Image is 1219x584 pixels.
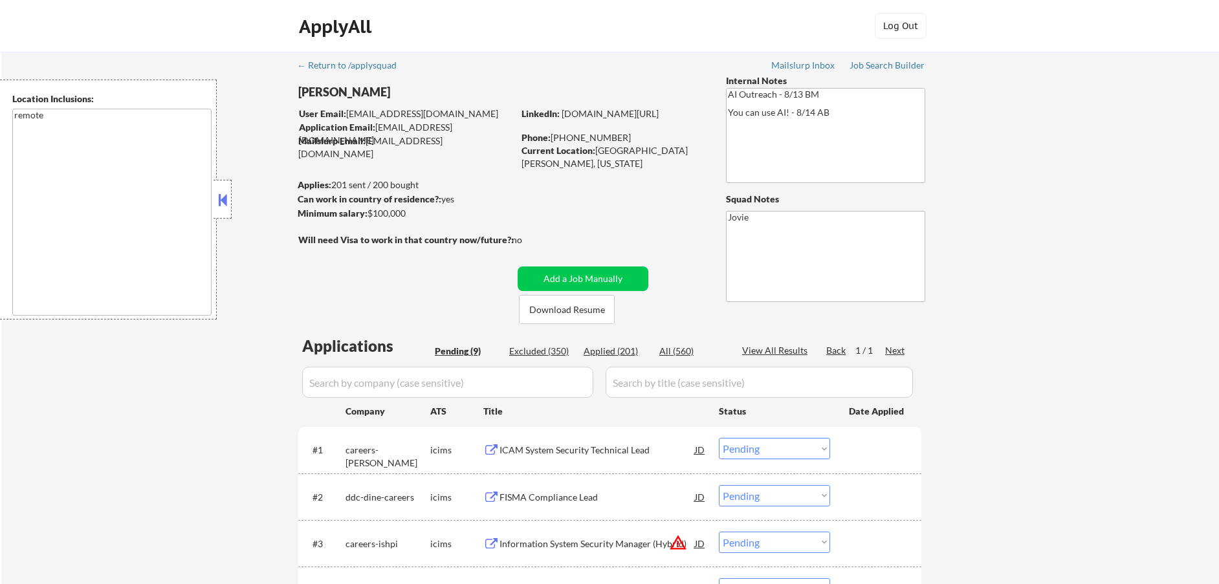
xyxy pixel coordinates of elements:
[771,61,836,70] div: Mailslurp Inbox
[299,16,375,38] div: ApplyAll
[298,208,368,219] strong: Minimum salary:
[771,60,836,73] a: Mailslurp Inbox
[519,295,615,324] button: Download Resume
[875,13,927,39] button: Log Out
[297,60,409,73] a: ← Return to /applysquad
[742,344,811,357] div: View All Results
[518,266,648,291] button: Add a Job Manually
[346,405,430,418] div: Company
[346,491,430,504] div: ddc-dine-careers
[522,108,560,119] strong: LinkedIn:
[298,179,331,190] strong: Applies:
[430,444,483,457] div: icims
[584,345,648,358] div: Applied (201)
[694,485,707,508] div: JD
[850,60,925,73] a: Job Search Builder
[849,405,906,418] div: Date Applied
[298,135,513,160] div: [EMAIL_ADDRESS][DOMAIN_NAME]
[297,61,409,70] div: ← Return to /applysquad
[522,144,705,169] div: [GEOGRAPHIC_DATA][PERSON_NAME], [US_STATE]
[500,444,695,457] div: ICAM System Security Technical Lead
[522,131,705,144] div: [PHONE_NUMBER]
[659,345,724,358] div: All (560)
[299,107,513,120] div: [EMAIL_ADDRESS][DOMAIN_NAME]
[298,193,441,204] strong: Can work in country of residence?:
[885,344,906,357] div: Next
[299,122,375,133] strong: Application Email:
[726,74,925,87] div: Internal Notes
[500,537,695,550] div: Information System Security Manager (Hybrid)
[313,491,335,504] div: #2
[500,491,695,504] div: FISMA Compliance Lead
[483,405,707,418] div: Title
[669,534,687,552] button: warning_amber
[430,537,483,550] div: icims
[719,399,830,422] div: Status
[346,444,430,469] div: careers-[PERSON_NAME]
[606,367,913,398] input: Search by title (case sensitive)
[298,207,513,220] div: $100,000
[298,193,509,206] div: yes
[509,345,574,358] div: Excluded (350)
[298,84,564,100] div: [PERSON_NAME]
[726,193,925,206] div: Squad Notes
[850,61,925,70] div: Job Search Builder
[298,135,366,146] strong: Mailslurp Email:
[512,233,549,246] div: no
[694,438,707,461] div: JD
[562,108,659,119] a: [DOMAIN_NAME][URL]
[430,491,483,504] div: icims
[299,121,513,146] div: [EMAIL_ADDRESS][DOMAIN_NAME]
[522,132,551,143] strong: Phone:
[522,145,595,156] strong: Current Location:
[302,338,430,354] div: Applications
[694,532,707,555] div: JD
[826,344,847,357] div: Back
[346,537,430,550] div: careers-ishpi
[313,537,335,550] div: #3
[313,444,335,457] div: #1
[12,92,212,105] div: Location Inclusions:
[430,405,483,418] div: ATS
[302,367,593,398] input: Search by company (case sensitive)
[298,178,513,191] div: 201 sent / 200 bought
[299,108,346,119] strong: User Email:
[855,344,885,357] div: 1 / 1
[435,345,500,358] div: Pending (9)
[298,234,514,245] strong: Will need Visa to work in that country now/future?:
